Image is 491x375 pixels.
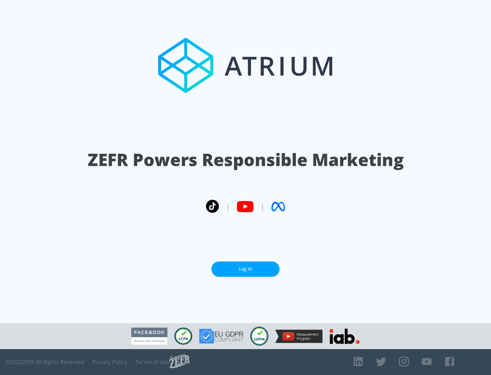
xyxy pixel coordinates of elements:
img: COPPA Compliant [250,327,268,346]
a: Terms of Use [135,359,169,365]
a: Log In [211,261,280,277]
h1: ZEFR Powers Responsible Marketing [88,148,404,171]
span: | [261,201,265,212]
a: Privacy Policy [92,359,127,365]
span: © 2025 ZEFR All Rights Reserved [5,359,84,365]
img: GDPR Compliant [199,329,243,344]
img: Facebook Marketing Partner [131,328,167,345]
span: | [226,201,230,212]
img: IAB [329,329,360,344]
img: CCPA Compliant [174,328,192,345]
img: YouTube Measurement Program [275,330,323,343]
